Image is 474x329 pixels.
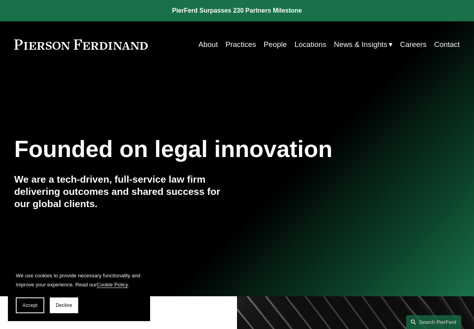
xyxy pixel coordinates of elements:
a: About [198,37,218,52]
a: Careers [400,37,427,52]
a: People [263,37,287,52]
a: Practices [226,37,256,52]
a: Locations [294,37,326,52]
span: Accept [23,303,38,308]
a: folder dropdown [334,37,392,52]
a: Search this site [406,315,461,329]
section: Cookie banner [8,263,150,321]
a: Contact [434,37,460,52]
p: We use cookies to provide necessary functionality and improve your experience. Read our . [16,271,142,290]
a: Cookie Policy [97,282,128,288]
button: Accept [16,297,44,313]
span: News & Insights [334,38,387,51]
h4: We are a tech-driven, full-service law firm delivering outcomes and shared success for our global... [14,173,237,210]
button: Decline [50,297,78,313]
span: Decline [56,303,72,308]
h1: Founded on legal innovation [14,136,386,163]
